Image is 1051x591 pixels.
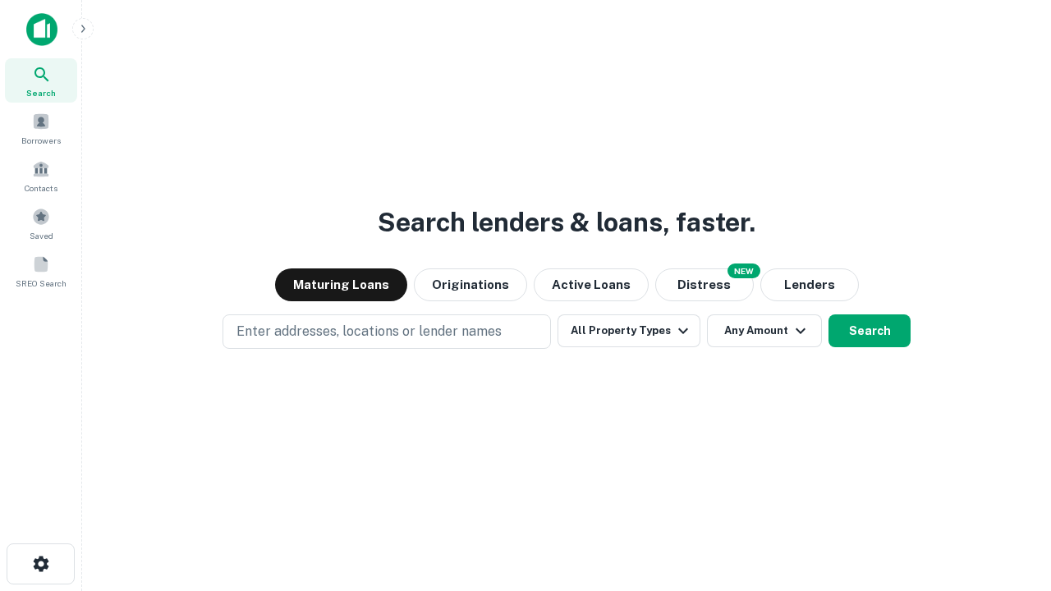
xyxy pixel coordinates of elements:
[5,201,77,245] a: Saved
[16,277,67,290] span: SREO Search
[5,58,77,103] a: Search
[558,314,700,347] button: All Property Types
[655,268,754,301] button: Search distressed loans with lien and other non-mortgage details.
[5,106,77,150] a: Borrowers
[25,181,57,195] span: Contacts
[707,314,822,347] button: Any Amount
[760,268,859,301] button: Lenders
[26,13,57,46] img: capitalize-icon.png
[534,268,649,301] button: Active Loans
[727,263,760,278] div: NEW
[275,268,407,301] button: Maturing Loans
[828,314,911,347] button: Search
[414,268,527,301] button: Originations
[378,203,755,242] h3: Search lenders & loans, faster.
[969,460,1051,538] iframe: Chat Widget
[5,153,77,198] a: Contacts
[21,134,61,147] span: Borrowers
[223,314,551,349] button: Enter addresses, locations or lender names
[26,86,56,99] span: Search
[236,322,502,341] p: Enter addresses, locations or lender names
[5,249,77,293] a: SREO Search
[30,229,53,242] span: Saved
